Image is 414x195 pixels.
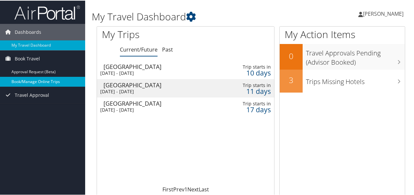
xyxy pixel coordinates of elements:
div: 17 days [234,106,271,112]
h1: My Travel Dashboard [92,9,304,23]
h2: 0 [280,50,303,61]
a: 0Travel Approvals Pending (Advisor Booked) [280,43,405,69]
div: [DATE] - [DATE] [100,88,211,94]
span: Dashboards [15,23,41,40]
div: [GEOGRAPHIC_DATA] [104,100,214,106]
div: Trip starts in [234,100,271,106]
h3: Travel Approvals Pending (Advisor Booked) [306,45,405,66]
a: 1 [184,185,187,192]
a: First [162,185,173,192]
div: 11 days [234,88,271,94]
span: Book Travel [15,50,40,66]
a: Prev [173,185,184,192]
div: Trip starts in [234,63,271,69]
div: [GEOGRAPHIC_DATA] [104,63,214,69]
div: [GEOGRAPHIC_DATA] [104,81,214,87]
div: [DATE] - [DATE] [100,70,211,76]
a: [PERSON_NAME] [358,3,410,23]
a: Past [162,45,173,53]
span: Travel Approval [15,86,49,103]
div: Trip starts in [234,82,271,88]
h1: My Action Items [280,27,405,41]
h3: Trips Missing Hotels [306,73,405,86]
a: 3Trips Missing Hotels [280,69,405,92]
a: Last [199,185,209,192]
div: [DATE] - [DATE] [100,106,211,112]
h1: My Trips [102,27,196,41]
a: Current/Future [120,45,158,53]
img: airportal-logo.png [14,4,80,20]
h2: 3 [280,74,303,85]
a: Next [187,185,199,192]
div: 10 days [234,69,271,75]
span: [PERSON_NAME] [363,10,404,17]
